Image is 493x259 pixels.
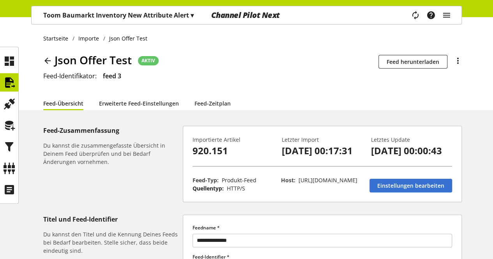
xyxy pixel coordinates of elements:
span: Feed-Identifikator: [43,72,97,80]
span: Quellentyp: [193,185,224,192]
p: Letzter Import [282,136,363,144]
a: Importe [74,34,103,42]
span: Host: [281,176,295,184]
a: Feed-Zeitplan [194,99,231,107]
h5: Feed-Zusammenfassung [43,126,180,135]
h5: Titel und Feed-Identifier [43,215,180,224]
span: Einstellungen bearbeiten [377,181,444,190]
a: Startseite [43,34,72,42]
p: [DATE] 00:17:31 [282,144,363,158]
span: feed 3 [103,72,121,80]
span: ▾ [191,11,194,19]
a: Erweiterte Feed-Einstellungen [99,99,179,107]
nav: main navigation [31,6,462,25]
span: Produkt-Feed [222,176,256,184]
span: AKTIV [141,57,155,64]
p: 920.151 [193,144,274,158]
h6: Du kannst den Titel und die Kennung Deines Feeds bei Bedarf bearbeiten. Stelle sicher, dass beide... [43,230,180,255]
button: Feed herunterladen [378,55,447,69]
p: [DATE] 00:00:43 [371,144,452,158]
a: Einstellungen bearbeiten [369,179,452,192]
span: Feed-Typ: [193,176,219,184]
p: Letztes Update [371,136,452,144]
span: Feedname * [193,224,220,231]
span: Feed herunterladen [387,58,439,66]
a: Feed-Übersicht [43,99,83,107]
span: Json Offer Test [55,52,132,68]
p: Toom Baumarkt Inventory New Attribute Alert [43,11,194,20]
span: https://hop-backend-feeds-1037001256091.europe-west1.run.app/offers/download?format=channelpilot [299,176,357,184]
p: Importierte Artikel [193,136,274,144]
h6: Du kannst die zusammengefasste Übersicht in Deinem Feed überprüfen und bei Bedarf Änderungen vorn... [43,141,180,166]
span: HTTP/S [227,185,245,192]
